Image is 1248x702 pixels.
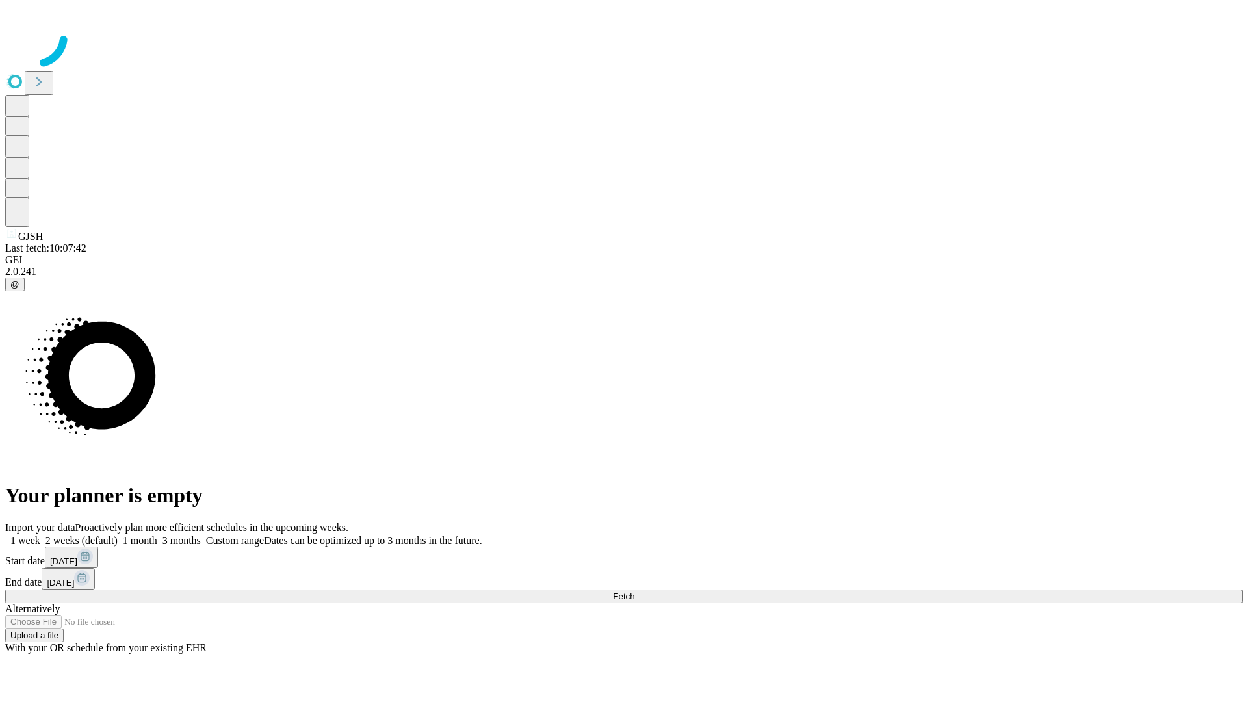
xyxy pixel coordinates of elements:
[206,535,264,546] span: Custom range
[5,642,207,653] span: With your OR schedule from your existing EHR
[10,279,19,289] span: @
[10,535,40,546] span: 1 week
[5,547,1243,568] div: Start date
[5,629,64,642] button: Upload a file
[162,535,201,546] span: 3 months
[613,591,634,601] span: Fetch
[123,535,157,546] span: 1 month
[5,590,1243,603] button: Fetch
[5,568,1243,590] div: End date
[45,547,98,568] button: [DATE]
[47,578,74,588] span: [DATE]
[42,568,95,590] button: [DATE]
[5,266,1243,278] div: 2.0.241
[45,535,118,546] span: 2 weeks (default)
[5,603,60,614] span: Alternatively
[5,484,1243,508] h1: Your planner is empty
[75,522,348,533] span: Proactively plan more efficient schedules in the upcoming weeks.
[264,535,482,546] span: Dates can be optimized up to 3 months in the future.
[18,231,43,242] span: GJSH
[5,522,75,533] span: Import your data
[5,242,86,253] span: Last fetch: 10:07:42
[5,254,1243,266] div: GEI
[5,278,25,291] button: @
[50,556,77,566] span: [DATE]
